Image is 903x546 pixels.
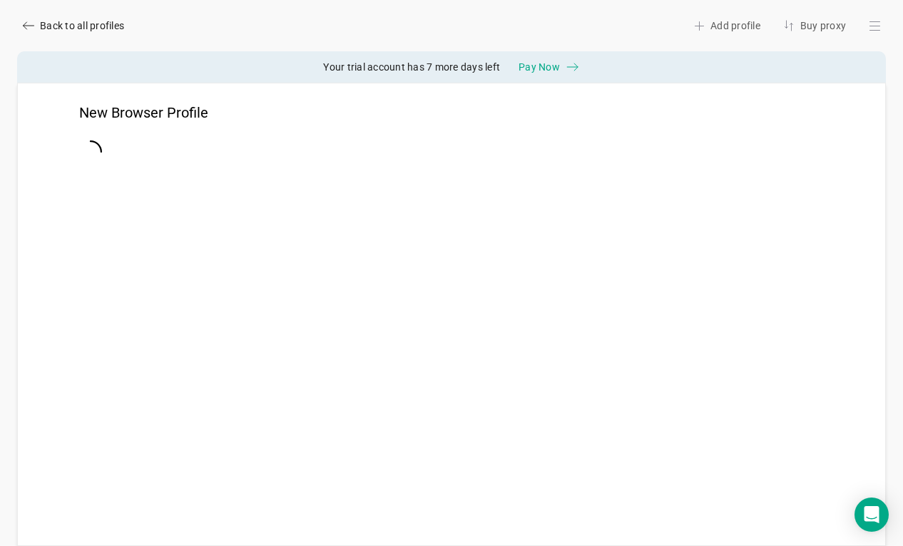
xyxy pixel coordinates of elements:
div: Buy proxy [777,14,852,37]
div: Add profile [688,14,766,37]
h1: New Browser Profile [79,105,208,121]
span: Pay Now [519,60,560,74]
i: icon: loading [79,140,102,163]
span: Back to all profiles [40,19,124,33]
div: Open Intercom Messenger [854,498,889,532]
span: Your trial account has 7 more days left [323,60,500,74]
